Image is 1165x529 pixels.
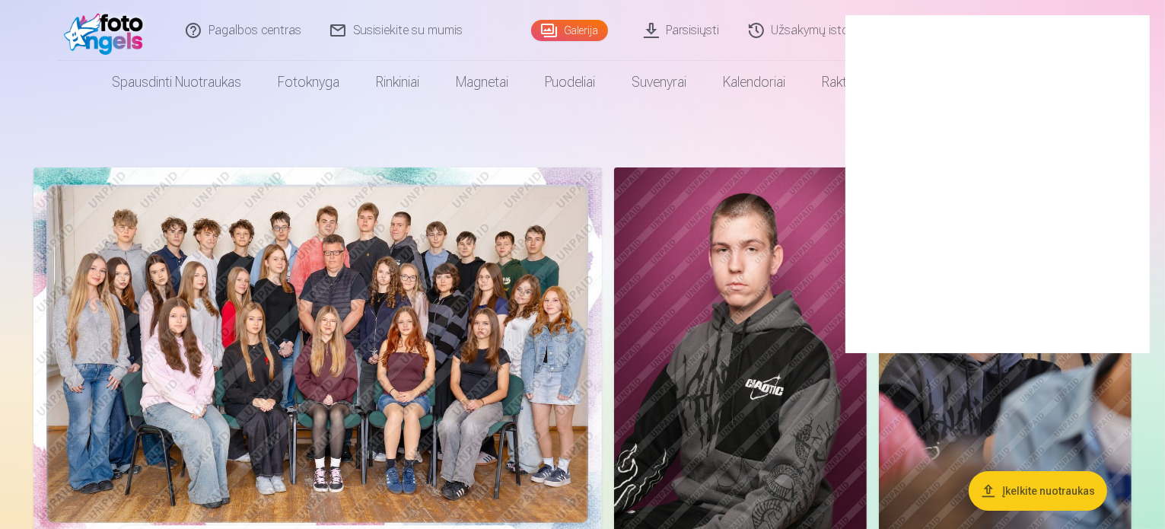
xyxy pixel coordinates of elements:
[260,61,358,104] a: Fotoknyga
[705,61,804,104] a: Kalendoriai
[64,6,151,55] img: /fa2
[438,61,527,104] a: Magnetai
[94,61,260,104] a: Spausdinti nuotraukas
[804,61,937,104] a: Raktų pakabukas
[969,471,1107,511] button: Įkelkite nuotraukas
[614,61,705,104] a: Suvenyrai
[358,61,438,104] a: Rinkiniai
[531,20,608,41] a: Galerija
[527,61,614,104] a: Puodeliai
